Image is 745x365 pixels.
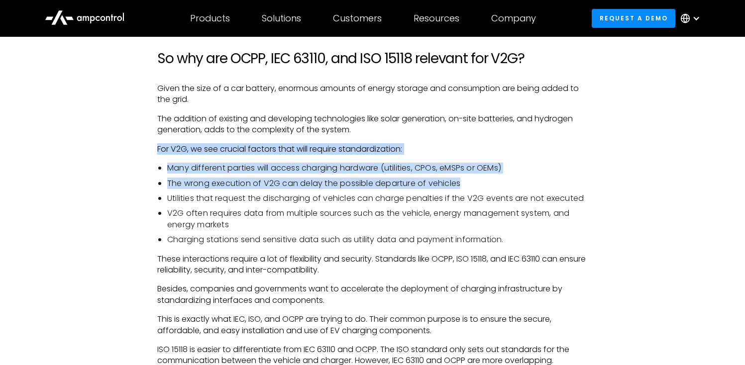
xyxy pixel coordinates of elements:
[157,254,588,276] p: These interactions require a lot of flexibility and security. Standards like OCPP, ISO 15118, and...
[414,13,459,24] div: Resources
[167,163,588,174] li: Many different parties will access charging hardware (utilities, CPOs, eMSPs or OEMs)
[157,283,588,306] p: Besides, companies and governments want to accelerate the deployment of charging infrastructure b...
[491,13,536,24] div: Company
[167,178,588,189] li: The wrong execution of V2G can delay the possible departure of vehicles
[190,13,230,24] div: Products
[592,9,675,27] a: Request a demo
[333,13,382,24] div: Customers
[262,13,301,24] div: Solutions
[157,144,588,155] p: For V2G, we see crucial factors that will require standardization:
[167,193,588,204] li: Utilities that request the discharging of vehicles can charge penalties if the V2G events are not...
[157,314,588,336] p: This is exactly what IEC, ISO, and OCPP are trying to do. Their common purpose is to ensure the s...
[157,113,588,136] p: The addition of existing and developing technologies like solar generation, on-site batteries, an...
[167,208,588,230] li: V2G often requires data from multiple sources such as the vehicle, energy management system, and ...
[157,83,588,105] p: Given the size of a car battery, enormous amounts of energy storage and consumption are being add...
[157,50,588,67] h2: So why are OCPP, IEC 63110, and ISO 15118 relevant for V2G?
[167,234,588,245] li: Charging stations send sensitive data such as utility data and payment information.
